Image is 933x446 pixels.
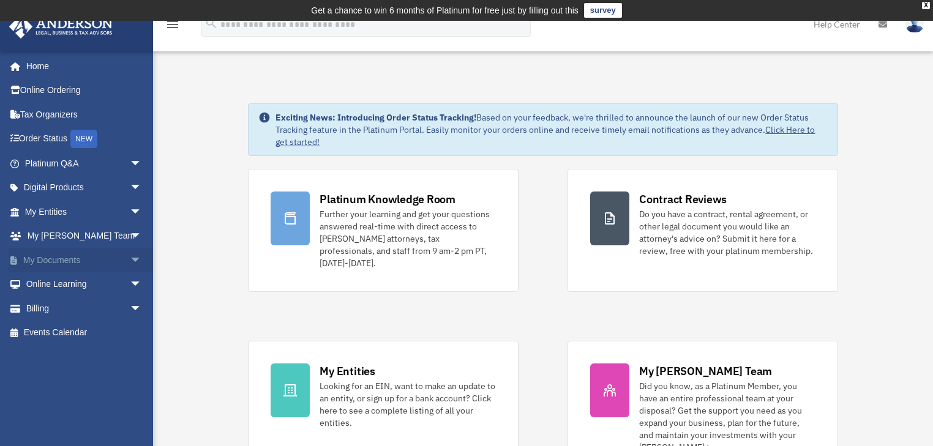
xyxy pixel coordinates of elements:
a: Events Calendar [9,321,160,345]
a: menu [165,21,180,32]
span: arrow_drop_down [130,296,154,321]
div: Looking for an EIN, want to make an update to an entity, or sign up for a bank account? Click her... [320,380,496,429]
a: Tax Organizers [9,102,160,127]
a: Order StatusNEW [9,127,160,152]
div: NEW [70,130,97,148]
div: Do you have a contract, rental agreement, or other legal document you would like an attorney's ad... [639,208,815,257]
a: My Entitiesarrow_drop_down [9,199,160,224]
a: Billingarrow_drop_down [9,296,160,321]
div: Contract Reviews [639,191,727,207]
div: Get a chance to win 6 months of Platinum for free just by filling out this [311,3,579,18]
span: arrow_drop_down [130,224,154,249]
div: My Entities [320,363,375,379]
span: arrow_drop_down [130,176,154,201]
span: arrow_drop_down [130,199,154,225]
img: Anderson Advisors Platinum Portal [6,15,116,39]
a: Platinum Knowledge Room Further your learning and get your questions answered real-time with dire... [248,169,519,292]
div: Platinum Knowledge Room [320,191,455,207]
a: Platinum Q&Aarrow_drop_down [9,151,160,176]
a: Contract Reviews Do you have a contract, rental agreement, or other legal document you would like... [568,169,838,292]
div: My [PERSON_NAME] Team [639,363,772,379]
a: Home [9,54,154,78]
img: User Pic [905,15,924,33]
a: Online Learningarrow_drop_down [9,272,160,297]
i: menu [165,17,180,32]
div: close [922,2,930,9]
div: Further your learning and get your questions answered real-time with direct access to [PERSON_NAM... [320,208,496,269]
span: arrow_drop_down [130,248,154,273]
span: arrow_drop_down [130,272,154,297]
a: My [PERSON_NAME] Teamarrow_drop_down [9,224,160,248]
i: search [204,17,218,30]
a: Click Here to get started! [275,124,815,147]
a: Digital Productsarrow_drop_down [9,176,160,200]
a: survey [584,3,622,18]
strong: Exciting News: Introducing Order Status Tracking! [275,112,476,123]
div: Based on your feedback, we're thrilled to announce the launch of our new Order Status Tracking fe... [275,111,827,148]
a: Online Ordering [9,78,160,103]
span: arrow_drop_down [130,151,154,176]
a: My Documentsarrow_drop_down [9,248,160,272]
